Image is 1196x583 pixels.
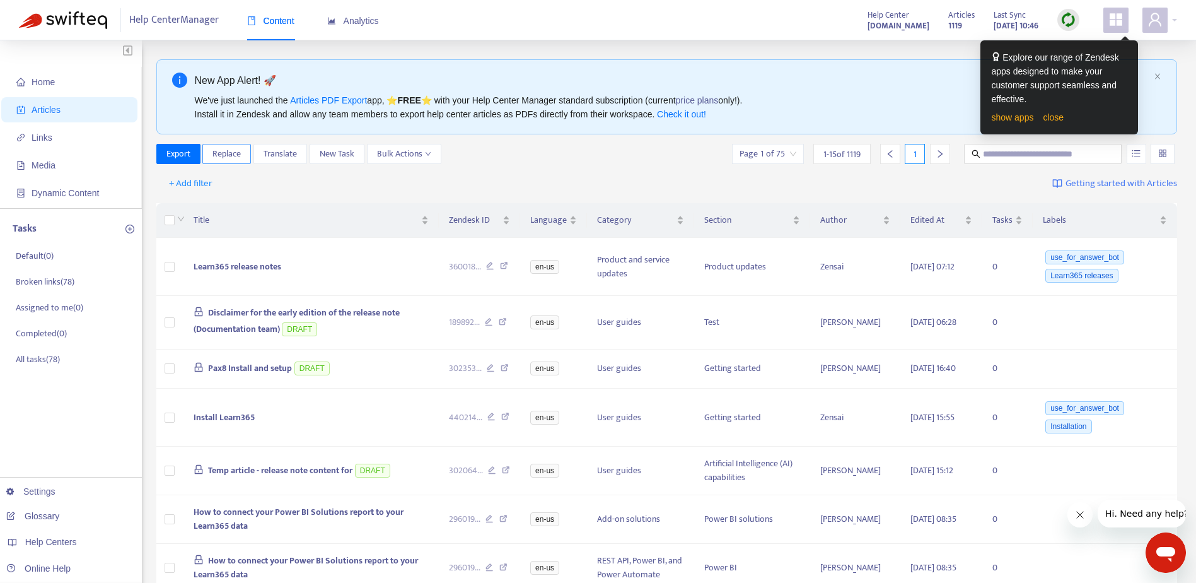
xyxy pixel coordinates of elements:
span: Home [32,77,55,87]
button: Replace [202,144,251,164]
span: search [972,150,980,158]
span: Labels [1043,213,1157,227]
td: Product and service updates [587,238,694,296]
a: Getting started with Articles [1052,174,1177,194]
div: Explore our range of Zendesk apps designed to make your customer support seamless and effective. [992,50,1127,106]
iframe: Message from company [1098,500,1186,527]
span: Temp article - release note content for [208,463,352,478]
span: en-us [530,512,559,526]
span: [DATE] 08:35 [910,560,956,575]
td: Zensai [810,238,900,296]
span: 189892 ... [449,315,480,329]
th: Category [587,203,694,238]
span: Help Center Manager [129,8,219,32]
a: Settings [6,486,55,497]
span: 440214 ... [449,411,482,425]
th: Author [810,203,900,238]
span: [DATE] 15:12 [910,463,953,478]
button: Export [156,144,200,164]
span: use_for_answer_bot [1045,401,1124,415]
span: Category [597,213,674,227]
img: sync.dc5367851b00ba804db3.png [1060,12,1076,28]
td: Getting started [694,350,810,389]
span: New Task [320,147,354,161]
span: DRAFT [355,464,390,478]
span: Install Learn365 [194,410,255,425]
span: right [936,150,944,158]
span: Pax8 Install and setup [208,361,292,375]
td: User guides [587,296,694,350]
span: Edited At [910,213,962,227]
span: 296019 ... [449,512,480,526]
span: plus-circle [125,225,134,233]
strong: [DATE] 10:46 [994,19,1038,33]
div: New App Alert! 🚀 [195,73,1149,88]
span: unordered-list [1132,149,1141,158]
span: + Add filter [169,176,212,191]
td: [PERSON_NAME] [810,447,900,495]
span: lock [194,307,204,317]
span: down [177,215,185,223]
th: Zendesk ID [439,203,521,238]
span: [DATE] 16:40 [910,361,956,375]
span: Tasks [992,213,1013,227]
span: Author [820,213,880,227]
span: Articles [948,8,975,22]
img: image-link [1052,179,1062,189]
button: unordered-list [1127,144,1146,164]
td: Zensai [810,389,900,447]
span: area-chart [327,16,336,25]
span: file-image [16,161,25,170]
a: Check it out! [657,109,706,119]
span: en-us [530,362,559,375]
span: account-book [16,105,25,114]
span: en-us [530,411,559,425]
a: show apps [992,112,1034,122]
a: Articles PDF Export [290,95,367,105]
a: Glossary [6,511,59,521]
a: [DOMAIN_NAME] [868,18,929,33]
span: en-us [530,464,559,478]
td: [PERSON_NAME] [810,350,900,389]
a: Online Help [6,563,71,574]
button: Translate [253,144,307,164]
span: Title [194,213,419,227]
span: Language [530,213,567,227]
span: lock [194,555,204,565]
p: Broken links ( 78 ) [16,275,74,288]
th: Tasks [982,203,1033,238]
span: Articles [32,105,61,115]
th: Language [520,203,587,238]
span: Links [32,132,52,143]
span: info-circle [172,73,187,88]
span: Disclaimer for the early edition of the release note (Documentation team) [194,305,400,336]
span: user [1147,12,1163,27]
span: Hi. Need any help? [8,9,91,19]
span: Learn365 release notes [194,259,281,274]
th: Section [694,203,810,238]
span: Translate [264,147,297,161]
iframe: Close message [1067,502,1093,527]
td: Test [694,296,810,350]
span: left [886,150,895,158]
td: User guides [587,447,694,495]
span: [DATE] 06:28 [910,315,956,329]
span: Installation [1045,420,1091,433]
span: Content [247,16,294,26]
span: Zendesk ID [449,213,501,227]
td: User guides [587,350,694,389]
p: Completed ( 0 ) [16,327,67,340]
p: All tasks ( 78 ) [16,353,60,366]
span: container [16,189,25,197]
td: 0 [982,238,1033,296]
span: home [16,78,25,86]
span: DRAFT [294,362,330,375]
span: 302064 ... [449,464,483,478]
td: 0 [982,389,1033,447]
td: User guides [587,389,694,447]
div: 1 [905,144,925,164]
th: Title [183,203,439,238]
span: Section [704,213,790,227]
p: Default ( 0 ) [16,249,54,262]
button: New Task [310,144,364,164]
